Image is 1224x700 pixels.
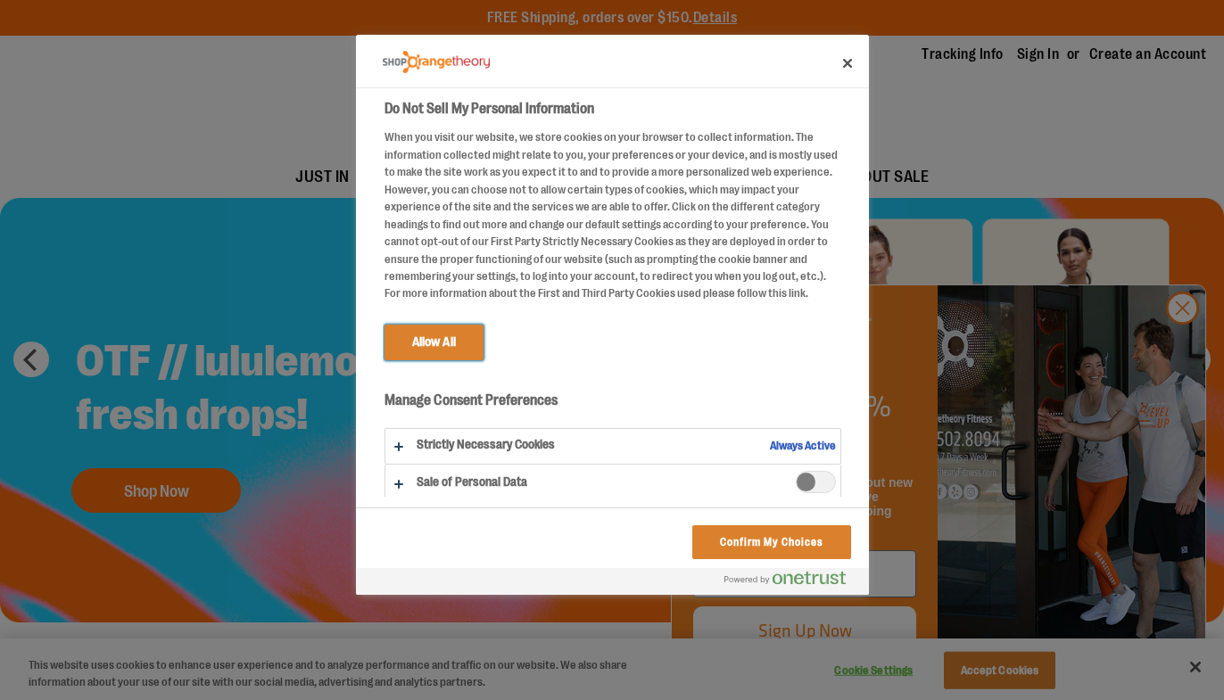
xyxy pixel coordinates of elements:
div: Company Logo [383,44,490,79]
img: Powered by OneTrust Opens in a new Tab [724,571,846,585]
h2: Do Not Sell My Personal Information [385,98,841,119]
img: Company Logo [383,51,490,73]
div: When you visit our website, we store cookies on your browser to collect information. The informat... [385,128,841,302]
a: Powered by OneTrust Opens in a new Tab [724,571,860,593]
span: Sale of Personal Data [796,471,836,493]
h3: Manage Consent Preferences [385,391,841,419]
button: Allow All [385,325,484,360]
div: Do Not Sell My Personal Information [356,35,869,595]
button: Close [828,44,867,83]
button: Confirm My Choices [692,525,850,559]
div: Preference center [356,35,869,595]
